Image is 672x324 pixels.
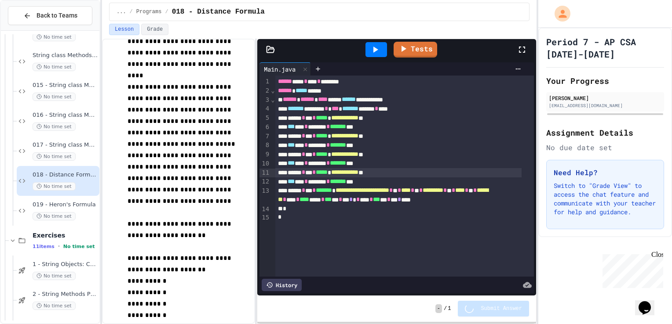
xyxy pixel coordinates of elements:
span: Submit Answer [481,305,522,312]
span: / [165,8,168,15]
span: Back to Teams [37,11,77,20]
span: No time set [33,93,76,101]
span: Exercises [33,231,98,239]
div: 5 [259,114,270,123]
div: 7 [259,132,270,141]
span: No time set [33,272,76,280]
span: Programs [136,8,162,15]
span: / [130,8,133,15]
div: History [262,279,302,291]
span: 11 items [33,244,55,249]
h2: Assignment Details [546,126,664,139]
div: 13 [259,187,270,205]
h2: Your Progress [546,75,664,87]
span: 1 [448,305,451,312]
span: - [435,304,442,313]
div: 4 [259,104,270,114]
span: 016 - String class Methods II [33,112,98,119]
span: / [444,305,447,312]
div: 8 [259,141,270,150]
span: 2 - String Methods Practice I [33,291,98,298]
div: 1 [259,77,270,86]
span: No time set [33,182,76,191]
span: 017 - String class Methods III [33,141,98,149]
span: 018 - Distance Formula [33,171,98,179]
div: 15 [259,213,270,222]
div: 10 [259,159,270,169]
span: No time set [33,152,76,161]
div: Chat with us now!Close [4,4,61,56]
iframe: chat widget [599,251,663,288]
div: 3 [259,96,270,105]
span: String class Methods Introduction [33,52,98,59]
span: • [58,243,60,250]
div: My Account [545,4,573,24]
span: No time set [33,33,76,41]
iframe: chat widget [635,289,663,315]
div: 11 [259,169,270,178]
span: No time set [33,212,76,220]
h1: Period 7 - AP CSA [DATE]-[DATE] [546,36,664,60]
span: No time set [33,302,76,310]
a: Tests [394,42,437,58]
div: 12 [259,177,270,187]
button: Lesson [109,24,139,35]
span: No time set [33,63,76,71]
span: Fold line [270,96,275,103]
span: 019 - Heron's Formula [33,201,98,209]
div: [EMAIL_ADDRESS][DOMAIN_NAME] [549,102,661,109]
span: ... [117,8,126,15]
span: No time set [63,244,95,249]
div: [PERSON_NAME] [549,94,661,102]
div: 9 [259,150,270,159]
span: 1 - String Objects: Concatenation, Literals, and More [33,261,98,268]
div: Main.java [259,65,300,74]
span: 018 - Distance Formula [172,7,265,17]
button: Grade [141,24,168,35]
p: Switch to "Grade View" to access the chat feature and communicate with your teacher for help and ... [554,181,657,216]
span: 015 - String class Methods I [33,82,98,89]
div: 2 [259,86,270,96]
div: 14 [259,205,270,214]
span: Fold line [270,87,275,94]
h3: Need Help? [554,167,657,178]
div: 6 [259,123,270,132]
div: No due date set [546,142,664,153]
span: No time set [33,122,76,131]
